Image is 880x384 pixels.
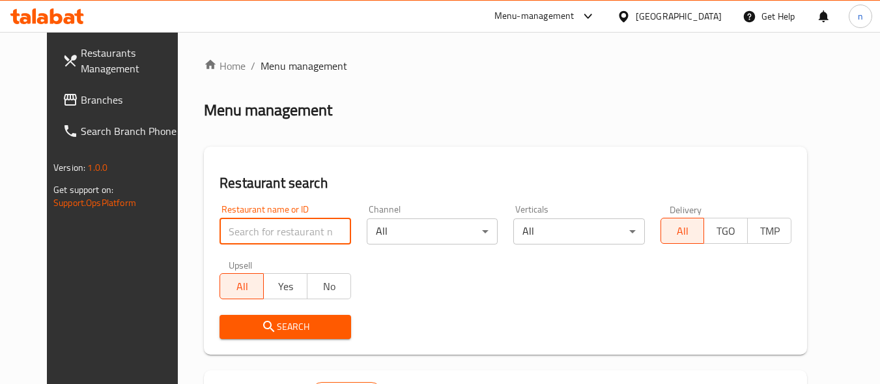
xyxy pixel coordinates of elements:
div: All [513,218,644,244]
button: No [307,273,351,299]
label: Upsell [229,260,253,269]
span: All [225,277,259,296]
span: Version: [53,159,85,176]
span: Get support on: [53,181,113,198]
button: TMP [747,218,791,244]
button: Search [220,315,350,339]
button: All [220,273,264,299]
li: / [251,58,255,74]
a: Restaurants Management [52,37,194,84]
a: Support.OpsPlatform [53,194,136,211]
a: Search Branch Phone [52,115,194,147]
span: Search Branch Phone [81,123,184,139]
button: TGO [703,218,748,244]
span: No [313,277,346,296]
span: Yes [269,277,302,296]
span: All [666,222,700,241]
span: n [858,9,863,23]
span: Restaurants Management [81,45,184,76]
button: Yes [263,273,307,299]
span: TMP [753,222,786,241]
div: [GEOGRAPHIC_DATA] [636,9,722,23]
h2: Menu management [204,100,332,121]
a: Branches [52,84,194,115]
span: Search [230,319,340,335]
h2: Restaurant search [220,173,791,193]
nav: breadcrumb [204,58,807,74]
label: Delivery [670,205,702,214]
div: All [367,218,498,244]
span: TGO [709,222,743,241]
input: Search for restaurant name or ID.. [220,218,350,244]
span: 1.0.0 [87,159,107,176]
span: Menu management [261,58,347,74]
span: Branches [81,92,184,108]
div: Menu-management [494,8,575,24]
button: All [660,218,705,244]
a: Home [204,58,246,74]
